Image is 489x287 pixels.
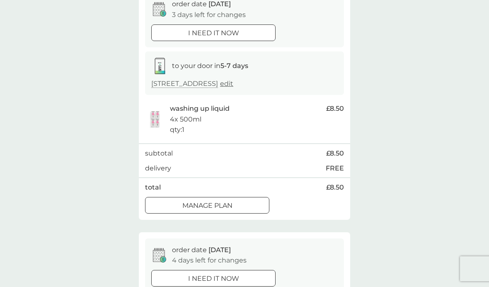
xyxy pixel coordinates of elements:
button: i need it now [151,24,276,41]
span: [DATE] [208,246,231,254]
a: edit [220,80,233,88]
button: Manage plan [145,197,269,214]
p: washing up liquid [170,103,230,114]
p: delivery [145,163,171,174]
p: 3 days left for changes [172,10,246,20]
p: Manage plan [182,200,232,211]
p: order date [172,245,231,255]
strong: 5-7 days [220,62,248,70]
button: i need it now [151,270,276,287]
span: £8.50 [326,103,344,114]
p: 4x 500ml [170,114,201,125]
p: 4 days left for changes [172,255,247,266]
p: total [145,182,161,193]
span: £8.50 [326,182,344,193]
p: subtotal [145,148,173,159]
span: £8.50 [326,148,344,159]
p: qty : 1 [170,124,184,135]
p: i need it now [188,273,239,284]
p: FREE [326,163,344,174]
p: i need it now [188,28,239,39]
span: to your door in [172,62,248,70]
